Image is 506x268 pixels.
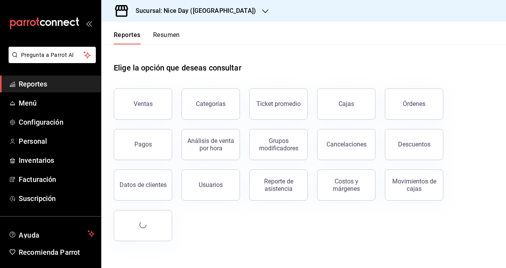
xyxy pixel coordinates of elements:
[182,129,240,160] button: Análisis de venta por hora
[182,169,240,201] button: Usuarios
[249,129,308,160] button: Grupos modificadores
[19,155,95,166] span: Inventarios
[114,88,172,120] button: Ventas
[317,129,376,160] button: Cancelaciones
[134,100,153,108] div: Ventas
[114,31,141,44] button: Reportes
[256,100,301,108] div: Ticket promedio
[19,193,95,204] span: Suscripción
[114,62,242,74] h1: Elige la opción que deseas consultar
[326,141,367,148] div: Cancelaciones
[199,181,223,189] div: Usuarios
[114,169,172,201] button: Datos de clientes
[317,88,376,120] a: Cajas
[254,178,303,192] div: Reporte de asistencia
[390,178,438,192] div: Movimientos de cajas
[249,169,308,201] button: Reporte de asistencia
[114,31,180,44] div: navigation tabs
[339,99,354,109] div: Cajas
[19,79,95,89] span: Reportes
[86,20,92,26] button: open_drawer_menu
[182,88,240,120] button: Categorías
[19,117,95,127] span: Configuración
[120,181,167,189] div: Datos de clientes
[322,178,370,192] div: Costos y márgenes
[196,100,226,108] div: Categorías
[19,247,95,257] span: Recomienda Parrot
[403,100,425,108] div: Órdenes
[5,56,96,65] a: Pregunta a Parrot AI
[385,169,443,201] button: Movimientos de cajas
[9,47,96,63] button: Pregunta a Parrot AI
[21,51,84,59] span: Pregunta a Parrot AI
[153,31,180,44] button: Resumen
[129,6,256,16] h3: Sucursal: Nice Day ([GEOGRAPHIC_DATA])
[385,88,443,120] button: Órdenes
[19,98,95,108] span: Menú
[317,169,376,201] button: Costos y márgenes
[134,141,152,148] div: Pagos
[19,174,95,185] span: Facturación
[385,129,443,160] button: Descuentos
[249,88,308,120] button: Ticket promedio
[19,136,95,146] span: Personal
[114,129,172,160] button: Pagos
[254,137,303,152] div: Grupos modificadores
[19,229,85,238] span: Ayuda
[398,141,430,148] div: Descuentos
[187,137,235,152] div: Análisis de venta por hora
